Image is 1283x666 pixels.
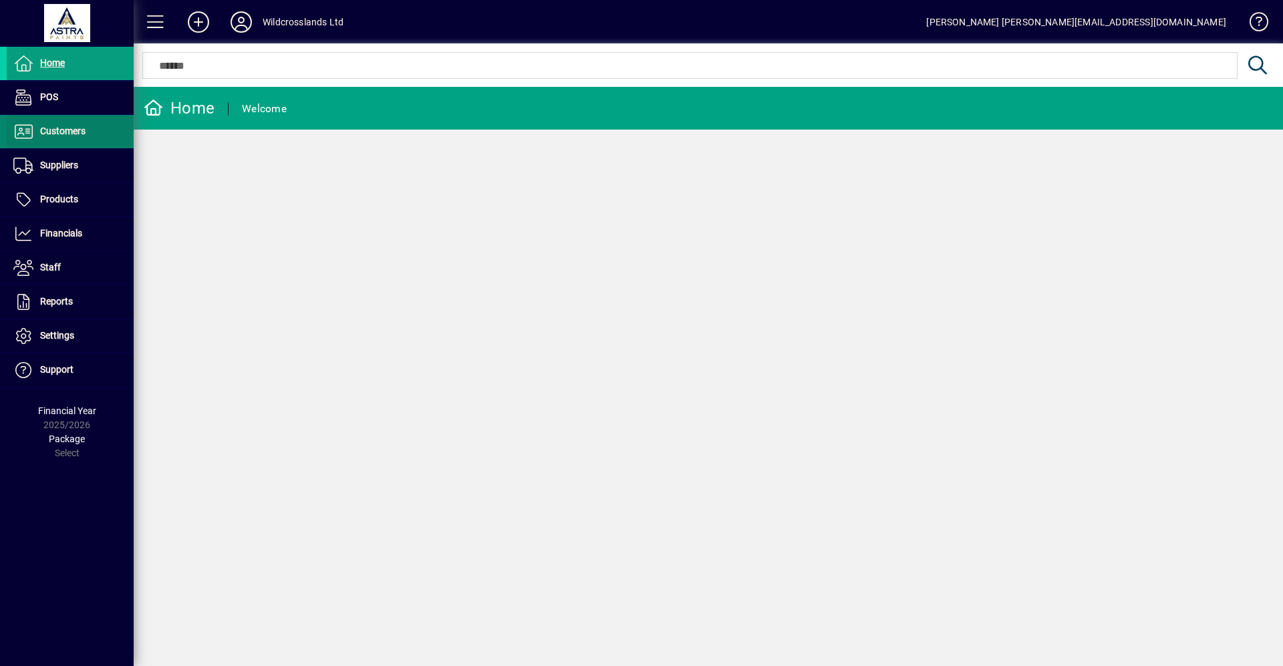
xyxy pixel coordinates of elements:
span: Financial Year [38,405,96,416]
div: Wildcrosslands Ltd [263,11,343,33]
span: Customers [40,126,86,136]
a: Reports [7,285,134,319]
a: Support [7,353,134,387]
a: Knowledge Base [1240,3,1266,46]
a: Settings [7,319,134,353]
button: Add [177,10,220,34]
div: [PERSON_NAME] [PERSON_NAME][EMAIL_ADDRESS][DOMAIN_NAME] [926,11,1226,33]
a: Suppliers [7,149,134,182]
button: Profile [220,10,263,34]
span: Home [40,57,65,68]
span: Suppliers [40,160,78,170]
div: Home [144,98,215,119]
span: Reports [40,296,73,307]
a: Staff [7,251,134,285]
span: Financials [40,228,82,238]
span: Products [40,194,78,204]
span: Settings [40,330,74,341]
a: Customers [7,115,134,148]
span: Staff [40,262,61,273]
span: POS [40,92,58,102]
span: Support [40,364,74,375]
a: POS [7,81,134,114]
div: Welcome [242,98,287,120]
a: Products [7,183,134,216]
a: Financials [7,217,134,251]
span: Package [49,434,85,444]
